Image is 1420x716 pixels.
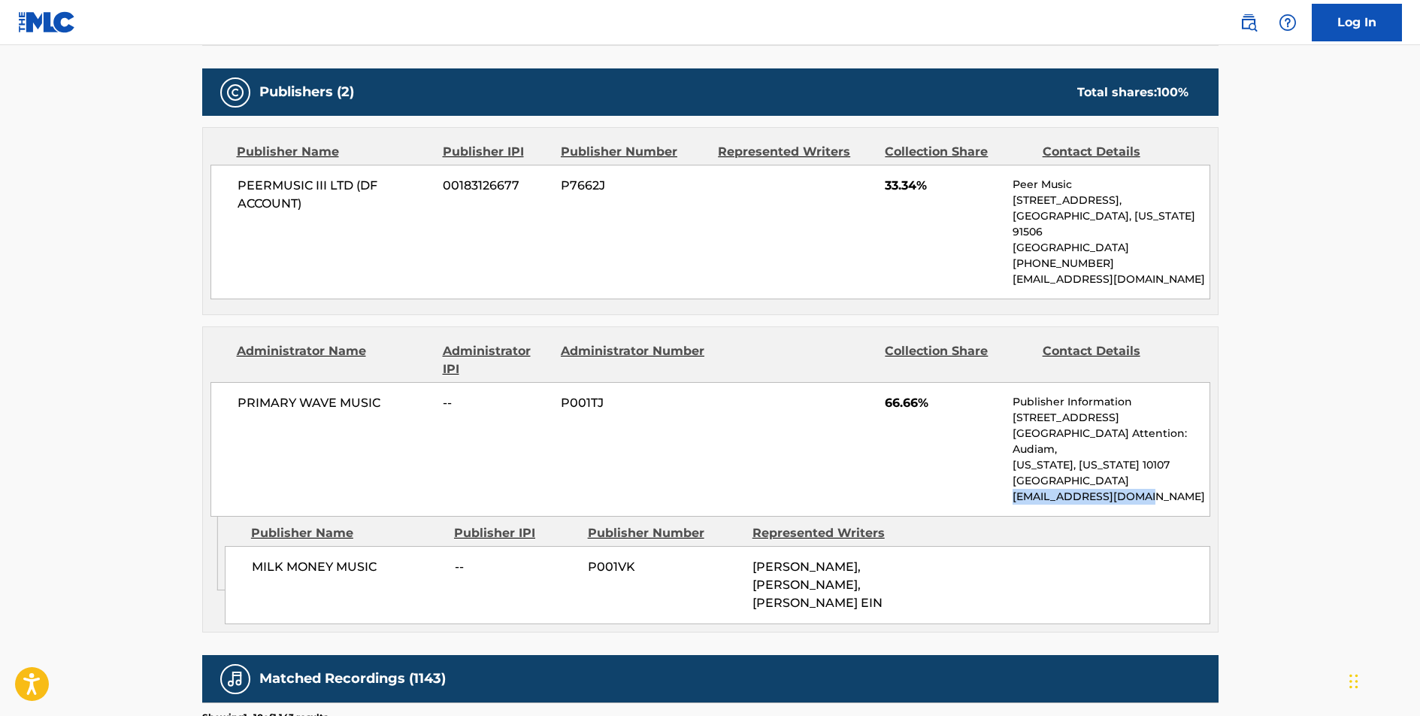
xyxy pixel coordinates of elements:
[443,143,550,161] div: Publisher IPI
[238,177,432,213] span: PEERMUSIC III LTD (DF ACCOUNT)
[226,83,244,102] img: Publishers
[561,143,707,161] div: Publisher Number
[561,177,707,195] span: P7662J
[1013,489,1209,505] p: [EMAIL_ADDRESS][DOMAIN_NAME]
[1240,14,1258,32] img: search
[561,342,707,378] div: Administrator Number
[252,558,444,576] span: MILK MONEY MUSIC
[885,143,1031,161] div: Collection Share
[259,670,446,687] h5: Matched Recordings (1143)
[443,177,550,195] span: 00183126677
[1013,208,1209,240] p: [GEOGRAPHIC_DATA], [US_STATE] 91506
[588,558,741,576] span: P001VK
[259,83,354,101] h5: Publishers (2)
[718,143,873,161] div: Represented Writers
[226,670,244,688] img: Matched Recordings
[885,342,1031,378] div: Collection Share
[1043,143,1188,161] div: Contact Details
[1013,272,1209,287] p: [EMAIL_ADDRESS][DOMAIN_NAME]
[443,394,550,412] span: --
[1013,457,1209,473] p: [US_STATE], [US_STATE] 10107
[1312,4,1402,41] a: Log In
[237,143,431,161] div: Publisher Name
[1013,256,1209,272] p: [PHONE_NUMBER]
[752,560,883,610] span: [PERSON_NAME], [PERSON_NAME], [PERSON_NAME] EIN
[1013,193,1209,208] p: [STREET_ADDRESS],
[1013,473,1209,489] p: [GEOGRAPHIC_DATA]
[1013,410,1209,457] p: [STREET_ADDRESS][GEOGRAPHIC_DATA] Attention: Audiam,
[1273,8,1303,38] div: Help
[1043,342,1188,378] div: Contact Details
[238,394,432,412] span: PRIMARY WAVE MUSIC
[454,524,577,542] div: Publisher IPI
[885,177,1001,195] span: 33.34%
[752,524,906,542] div: Represented Writers
[588,524,741,542] div: Publisher Number
[1077,83,1188,102] div: Total shares:
[561,394,707,412] span: P001TJ
[885,394,1001,412] span: 66.66%
[443,342,550,378] div: Administrator IPI
[1013,394,1209,410] p: Publisher Information
[1157,85,1188,99] span: 100 %
[237,342,431,378] div: Administrator Name
[1013,240,1209,256] p: [GEOGRAPHIC_DATA]
[455,558,577,576] span: --
[1234,8,1264,38] a: Public Search
[251,524,443,542] div: Publisher Name
[1279,14,1297,32] img: help
[1349,659,1358,704] div: Drag
[1013,177,1209,193] p: Peer Music
[18,11,76,33] img: MLC Logo
[1345,644,1420,716] iframe: Chat Widget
